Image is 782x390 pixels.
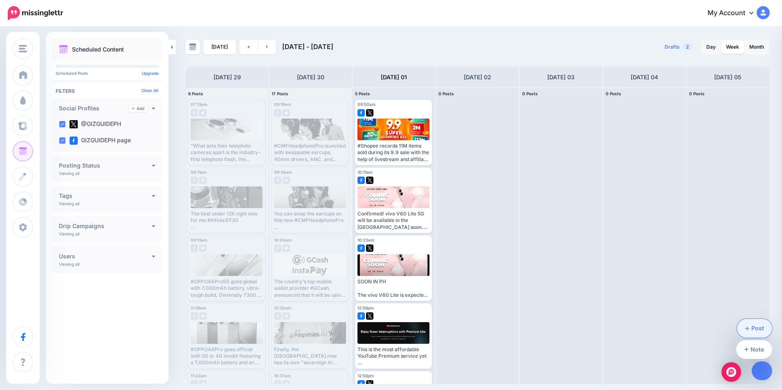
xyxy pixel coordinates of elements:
p: Scheduled Content [72,47,124,52]
img: facebook-square.png [357,380,365,388]
h4: [DATE] 05 [714,72,742,82]
span: 09:34am [274,170,292,175]
div: You can swap the earcups on this new #CMFHeadphonePro. Read here: [URL][DOMAIN_NAME] [274,211,346,231]
span: 2 [682,43,693,51]
div: This is the most affordable YouTube Premium service yet Read here: [URL][DOMAIN_NAME] #YouTubePre... [357,346,429,366]
div: The country's top mobile wallet provider #GCash, announced that it will be using InstaPay for cas... [274,278,346,298]
a: My Account [699,3,770,23]
h4: [DATE] 01 [381,72,407,82]
span: 17 Posts [272,91,288,96]
div: Open Intercom Messenger [721,362,741,382]
p: Scheduled Posts [56,71,159,75]
span: 10:11am [357,170,373,175]
img: twitter-square.png [70,120,78,128]
img: twitter-grey-square.png [283,380,290,388]
span: 09:50am [357,102,375,107]
div: Finally, the [GEOGRAPHIC_DATA] now has its own "sovereign AI facility" Meet, [GEOGRAPHIC_DATA] AI... [274,346,346,366]
span: 07:13am [191,102,207,107]
img: twitter-grey-square.png [199,109,207,117]
h4: [DATE] 04 [631,72,658,82]
img: twitter-grey-square.png [283,109,290,117]
span: 5 Posts [355,91,370,96]
h4: Users [59,253,152,259]
img: twitter-grey-square.png [199,380,207,388]
span: 08:11am [191,170,207,175]
h4: Posting Status [59,163,152,168]
h4: Drip Campaigns [59,223,152,229]
span: 11:42am [191,373,207,378]
span: 12:56pm [357,305,374,310]
img: twitter-grey-square.png [283,177,290,184]
img: facebook-grey-square.png [274,380,281,388]
span: 10:00am [274,238,292,242]
div: #OPPOA6Pro goes official with 5G or 4G model featuring a 7,000mAh battery and an ultra-tough buil... [191,346,263,366]
a: Upgrade [142,71,159,76]
img: twitter-square.png [366,380,373,388]
h4: Tags [59,193,152,199]
img: calendar.png [59,45,68,54]
span: Drafts [665,45,680,49]
a: Month [744,40,769,54]
h4: [DATE] 30 [297,72,324,82]
img: Missinglettr [8,6,63,20]
a: Add [129,105,148,112]
img: facebook-grey-square.png [274,244,281,252]
img: facebook-grey-square.png [191,177,198,184]
span: 10:57am [274,373,291,378]
span: [DATE] - [DATE] [282,43,333,51]
img: twitter-grey-square.png [283,244,290,252]
img: facebook-grey-square.png [274,312,281,320]
img: calendar-grey-darker.png [189,43,196,51]
h4: [DATE] 02 [464,72,491,82]
div: #CMFHeadphonePro launched with swappable earcups, 40mm drivers, ANC, and LDAC. Read here: [URL][D... [274,143,346,163]
a: Clear All [142,88,159,93]
span: 09:19am [274,102,291,107]
img: twitter-grey-square.png [199,177,207,184]
img: facebook-square.png [70,137,78,145]
span: 0 Posts [606,91,621,96]
div: The best under 12K right now for me #InfinixGT30 Read here: [URL][DOMAIN_NAME] [191,211,263,231]
a: Note [736,340,773,359]
h4: [DATE] 03 [547,72,575,82]
img: facebook-grey-square.png [191,244,198,252]
img: facebook-square.png [357,312,365,320]
img: twitter-grey-square.png [283,312,290,320]
p: Viewing all [59,262,79,267]
p: Viewing all [59,171,79,176]
img: twitter-square.png [366,109,373,117]
span: 10:23am [357,238,374,242]
h4: [DATE] 29 [213,72,241,82]
img: facebook-square.png [357,244,365,252]
img: facebook-grey-square.png [191,380,198,388]
span: 0 Posts [689,91,705,96]
span: 12:58pm [357,373,374,378]
div: #OPPOA6Pro5G goes global with 7,000mAh battery, ultra-tough build, Dimensity 7300. Read here: [UR... [191,278,263,298]
img: twitter-square.png [366,177,373,184]
div: #Shopee records 11M items sold during its 9.9 sale with the help of livestream and affiliate netw... [357,143,429,163]
div: SOON IN PH The vivo V60 Lite is expected to feature the 4nm MediaTek Dimensity 7360 Turbo SoC and... [357,278,429,298]
a: Day [701,40,721,54]
img: facebook-square.png [357,109,365,117]
label: GIZGUIDEPH page [70,137,131,145]
a: [DATE] [203,40,236,54]
h4: Filters [56,88,159,94]
img: facebook-square.png [357,177,365,184]
a: Drafts2 [660,40,698,54]
img: twitter-grey-square.png [199,244,207,252]
p: Viewing all [59,231,79,236]
img: twitter-grey-square.png [199,312,207,320]
h4: Social Profiles [59,105,129,111]
img: facebook-grey-square.png [191,312,198,320]
span: 10:30am [274,305,291,310]
span: 8 Posts [188,91,203,96]
label: @GIZGUIDEPH [70,120,121,128]
img: facebook-grey-square.png [191,109,198,117]
a: Week [721,40,744,54]
img: menu.png [19,45,27,52]
img: twitter-square.png [366,312,373,320]
img: twitter-square.png [366,244,373,252]
img: facebook-grey-square.png [274,109,281,117]
div: "What sets their telephoto cameras apart is the industry-first telephoto flash, the brightest in ... [191,143,263,163]
span: 09:13am [191,238,207,242]
span: 11:38am [191,305,206,310]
